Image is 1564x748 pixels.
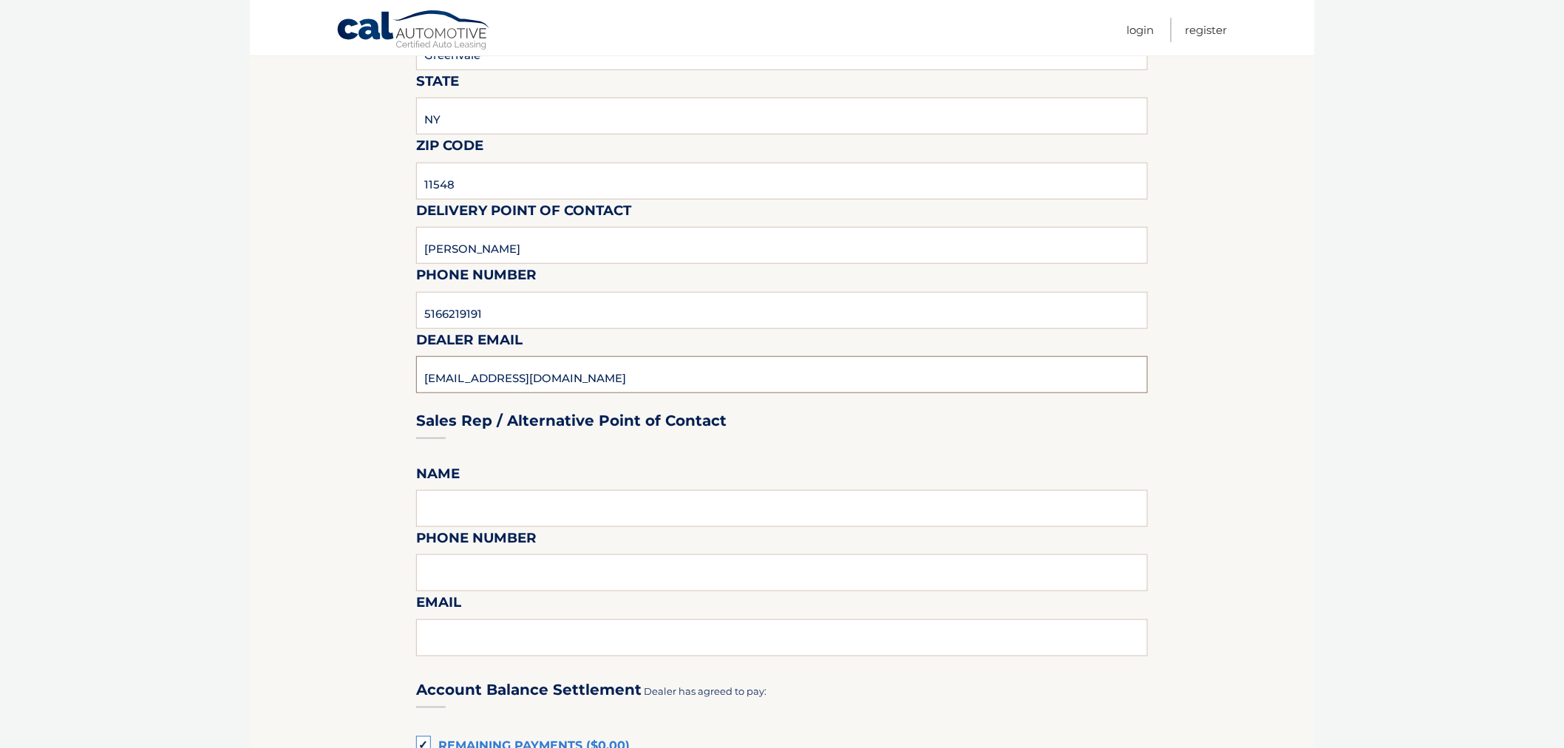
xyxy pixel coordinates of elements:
label: Dealer Email [416,329,523,356]
h3: Account Balance Settlement [416,681,642,699]
label: Zip Code [416,135,483,162]
label: Phone Number [416,264,537,291]
label: Name [416,463,460,490]
a: Register [1186,18,1228,42]
a: Login [1126,18,1154,42]
span: Dealer has agreed to pay: [644,685,766,697]
a: Cal Automotive [336,10,492,52]
label: State [416,70,459,98]
label: Phone Number [416,527,537,554]
label: Delivery Point of Contact [416,200,631,227]
h3: Sales Rep / Alternative Point of Contact [416,412,727,430]
label: Email [416,591,461,619]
